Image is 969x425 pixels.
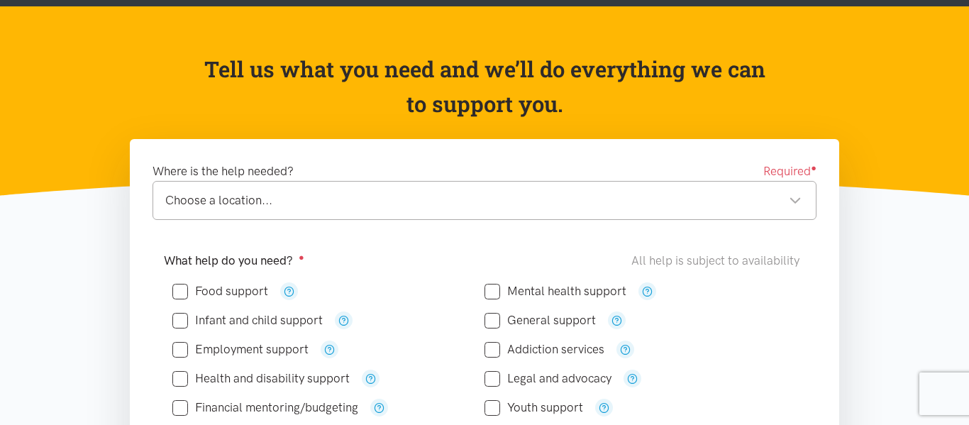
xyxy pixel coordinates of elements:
[631,251,805,270] div: All help is subject to availability
[299,252,304,263] sup: ●
[484,372,611,385] label: Legal and advocacy
[172,343,309,355] label: Employment support
[811,162,816,173] sup: ●
[763,162,816,181] span: Required
[172,314,323,326] label: Infant and child support
[484,343,604,355] label: Addiction services
[484,314,596,326] label: General support
[484,402,583,414] label: Youth support
[172,402,358,414] label: Financial mentoring/budgeting
[153,162,294,181] label: Where is the help needed?
[164,251,304,270] label: What help do you need?
[484,285,626,297] label: Mental health support
[172,285,268,297] label: Food support
[203,52,767,122] p: Tell us what you need and we’ll do everything we can to support you.
[172,372,350,385] label: Health and disability support
[165,191,802,210] div: Choose a location...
